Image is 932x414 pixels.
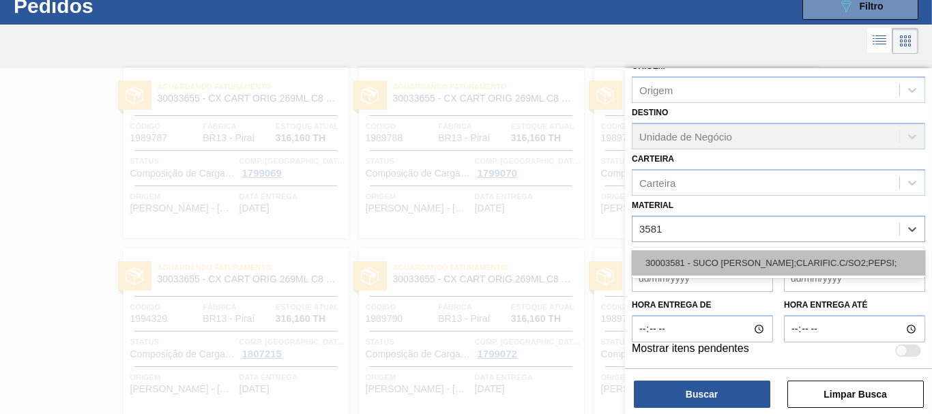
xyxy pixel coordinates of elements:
label: Hora entrega de [632,295,773,315]
a: statusAguardando Faturamento30033655 - CX CART ORIG 269ML C8 429 WR 276GCódigo1989789FábricaBR13 ... [584,68,819,238]
div: Visão em Cards [892,28,918,54]
input: dd/mm/yyyy [784,265,925,292]
a: statusAguardando Faturamento30033655 - CX CART ORIG 269ML C8 429 WR 276GCódigo1989788FábricaBR13 ... [349,68,584,238]
span: Filtro [860,1,884,12]
label: Destino [632,108,668,117]
label: Carteira [632,154,674,164]
label: Mostrar itens pendentes [632,342,749,359]
div: Visão em Lista [867,28,892,54]
div: Origem [639,85,673,96]
div: Carteira [639,177,675,188]
label: Hora entrega até [784,295,925,315]
div: 30003581 - SUCO [PERSON_NAME];CLARIFIC.C/SO2;PEPSI; [632,250,925,276]
a: statusAguardando Faturamento30033655 - CX CART ORIG 269ML C8 429 WR 276GCódigo1989787FábricaBR13 ... [113,68,349,238]
label: Material [632,201,673,210]
input: dd/mm/yyyy [632,265,773,292]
